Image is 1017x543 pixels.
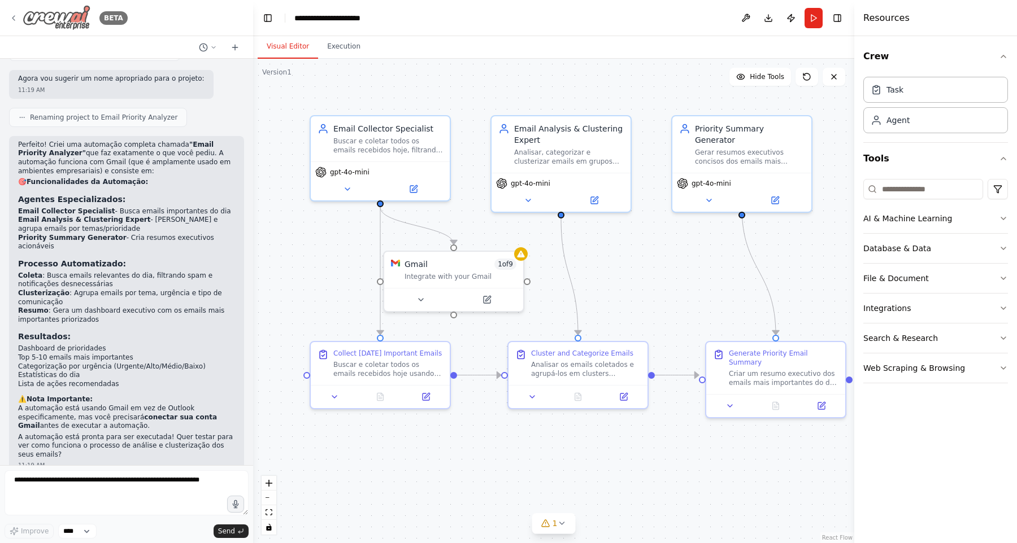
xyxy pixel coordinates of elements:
[18,178,235,187] h2: 🎯
[863,204,1008,233] button: AI & Machine Learning
[21,527,49,536] span: Improve
[531,349,633,358] div: Cluster and Categorize Emails
[310,341,451,409] div: Collect [DATE] Important EmailsBuscar e coletar todos os emails recebidos hoje usando critérios d...
[554,390,602,404] button: No output available
[18,141,235,176] p: Perfeito! Criei uma automação completa chamada que faz exatamente o que você pediu. A automação f...
[18,207,235,216] li: - Busca emails importantes do dia
[695,148,805,166] div: Gerar resumos executivos concisos dos emails mais importantes do dia, organizados por prioridade ...
[863,11,910,25] h4: Resources
[18,404,235,431] p: A automação está usando Gmail em vez de Outlook especificamente, mas você precisará antes de exec...
[18,362,235,371] li: Categorização por urgência (Urgente/Alto/Médio/Baixo)
[375,207,459,244] g: Edge from 8f4a5b9d-735f-4c1a-8dff-82e08c4ff221 to 36b5bf38-076c-436e-9007-396693f96db4
[18,141,214,157] strong: "Email Priority Analyzer"
[18,271,235,289] li: : Busca emails relevantes do dia, filtrando spam e notificações desnecessárias
[262,505,276,520] button: fit view
[227,496,244,513] button: Click to speak your automation idea
[260,10,276,26] button: Hide left sidebar
[310,115,451,202] div: Email Collector SpecialistBuscar e coletar todos os emails recebidos hoje, filtrando pelos mais r...
[494,259,516,270] span: Number of enabled actions
[18,271,42,279] strong: Coleta
[729,349,838,367] div: Generate Priority Email Summary
[262,491,276,505] button: zoom out
[391,259,400,268] img: Gmail
[750,72,784,81] span: Hide Tools
[514,123,624,146] div: Email Analysis & Clustering Expert
[863,41,1008,72] button: Crew
[333,137,443,155] div: Buscar e coletar todos os emails recebidos hoje, filtrando pelos mais relevantes e importantes pa...
[822,535,853,541] a: React Flow attribution
[18,306,235,324] li: : Gera um dashboard executivo com os emails mais importantes priorizados
[18,344,235,353] li: Dashboard de prioridades
[863,234,1008,263] button: Database & Data
[18,289,69,297] strong: Clusterização
[829,10,845,26] button: Hide right sidebar
[381,182,445,196] button: Open in side panel
[562,194,626,207] button: Open in side panel
[318,35,370,59] button: Execution
[406,390,445,404] button: Open in side panel
[553,518,558,529] span: 1
[18,413,217,430] strong: conectar sua conta Gmail
[532,513,576,534] button: 1
[18,461,235,470] div: 11:19 AM
[99,11,128,25] div: BETA
[743,194,807,207] button: Open in side panel
[886,84,903,95] div: Task
[262,520,276,535] button: toggle interactivity
[214,524,249,538] button: Send
[23,5,90,30] img: Logo
[333,123,443,134] div: Email Collector Specialist
[18,395,235,404] h2: ⚠️
[18,259,126,268] strong: Processo Automatizado:
[555,218,584,335] g: Edge from 8ece0c95-1bd1-4328-9b2b-7f69cdd1c346 to b59e880d-8305-4275-94cf-758051b5296e
[655,370,699,381] g: Edge from b59e880d-8305-4275-94cf-758051b5296e to aa1bcac4-874c-4ec5-8910-a7e5a17226fb
[863,174,1008,392] div: Tools
[18,353,235,362] li: Top 5-10 emails mais importantes
[18,75,205,84] p: Agora vou sugerir um nome apropriado para o projeto:
[18,234,127,242] strong: Priority Summary Generator
[863,353,1008,383] button: Web Scraping & Browsing
[18,216,150,224] strong: Email Analysis & Clustering Expert
[886,115,910,126] div: Agent
[405,259,428,270] div: Gmail
[18,371,235,380] li: Estatísticas do dia
[531,360,641,378] div: Analisar os emails coletados e agrupá-los em clusters temáticos baseados em conteúdo, contexto e ...
[18,380,235,389] li: Lista de ações recomendadas
[383,251,524,312] div: GmailGmail1of9Integrate with your Gmail
[30,113,177,122] span: Renaming project to Email Priority Analyzer
[18,86,205,94] div: 11:19 AM
[27,178,148,186] strong: Funcionalidades da Automação:
[333,349,442,358] div: Collect [DATE] Important Emails
[5,524,54,538] button: Improve
[507,341,649,409] div: Cluster and Categorize EmailsAnalisar os emails coletados e agrupá-los em clusters temáticos base...
[333,360,443,378] div: Buscar e coletar todos os emails recebidos hoje usando critérios de relevância. Filtrar emails im...
[514,148,624,166] div: Analisar, categorizar e clusterizar emails em grupos temáticos baseados no conteúdo, remetente e ...
[262,68,292,77] div: Version 1
[490,115,632,213] div: Email Analysis & Clustering ExpertAnalisar, categorizar e clusterizar emails em grupos temáticos ...
[802,399,841,413] button: Open in side panel
[18,433,235,459] p: A automação está pronta para ser executada! Quer testar para ver como funciona o processo de anál...
[863,72,1008,142] div: Crew
[671,115,812,213] div: Priority Summary GeneratorGerar resumos executivos concisos dos emails mais importantes do dia, o...
[705,341,846,418] div: Generate Priority Email SummaryCriar um resumo executivo dos emails mais importantes do dia basea...
[18,332,71,341] strong: Resultados:
[18,306,49,314] strong: Resumo
[863,323,1008,353] button: Search & Research
[863,294,1008,323] button: Integrations
[18,234,235,251] li: - Cria resumos executivos acionáveis
[511,179,550,188] span: gpt-4o-mini
[695,123,805,146] div: Priority Summary Generator
[258,35,318,59] button: Visual Editor
[457,370,501,381] g: Edge from 3be77377-1fc5-4400-95ff-a9a03e61d2a7 to b59e880d-8305-4275-94cf-758051b5296e
[330,168,370,177] span: gpt-4o-mini
[752,399,800,413] button: No output available
[375,207,386,335] g: Edge from 8f4a5b9d-735f-4c1a-8dff-82e08c4ff221 to 3be77377-1fc5-4400-95ff-a9a03e61d2a7
[194,41,221,54] button: Switch to previous chat
[18,289,235,306] li: : Agrupa emails por tema, urgência e tipo de comunicação
[294,12,378,24] nav: breadcrumb
[405,272,516,281] div: Integrate with your Gmail
[863,143,1008,174] button: Tools
[604,390,643,404] button: Open in side panel
[18,207,115,215] strong: Email Collector Specialist
[729,369,838,387] div: Criar um resumo executivo dos emails mais importantes do dia baseado na análise e categorização a...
